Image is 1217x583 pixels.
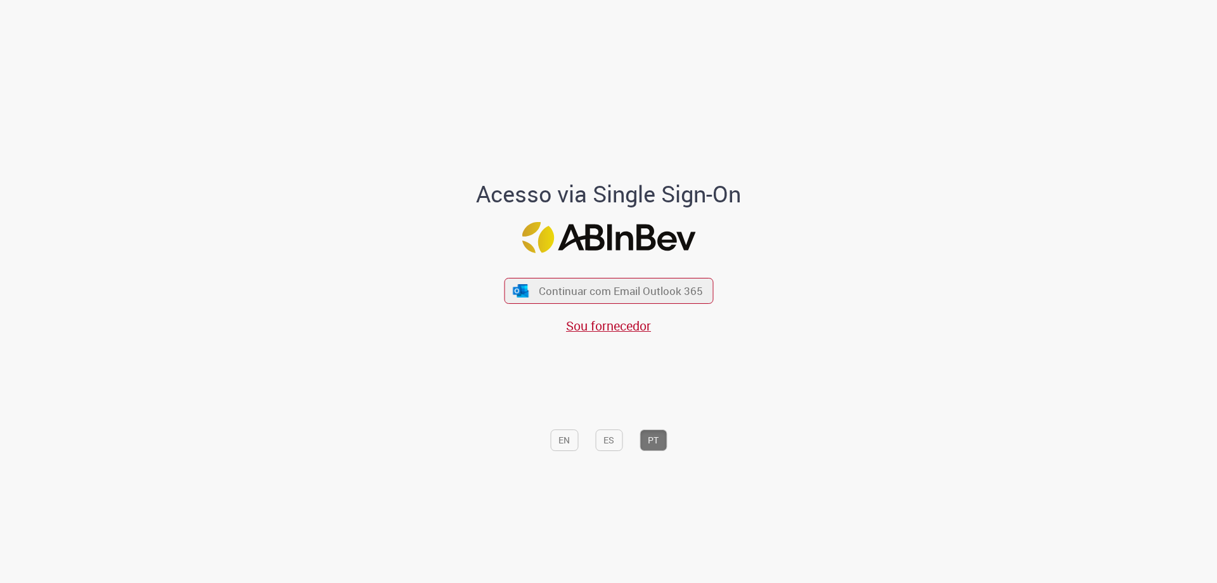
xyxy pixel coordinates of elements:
button: EN [550,429,578,451]
span: Continuar com Email Outlook 365 [539,284,703,298]
img: ícone Azure/Microsoft 360 [512,284,530,298]
h1: Acesso via Single Sign-On [433,181,785,207]
button: PT [640,429,667,451]
button: ícone Azure/Microsoft 360 Continuar com Email Outlook 365 [504,278,713,304]
button: ES [595,429,622,451]
a: Sou fornecedor [566,317,651,334]
img: Logo ABInBev [522,222,695,253]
